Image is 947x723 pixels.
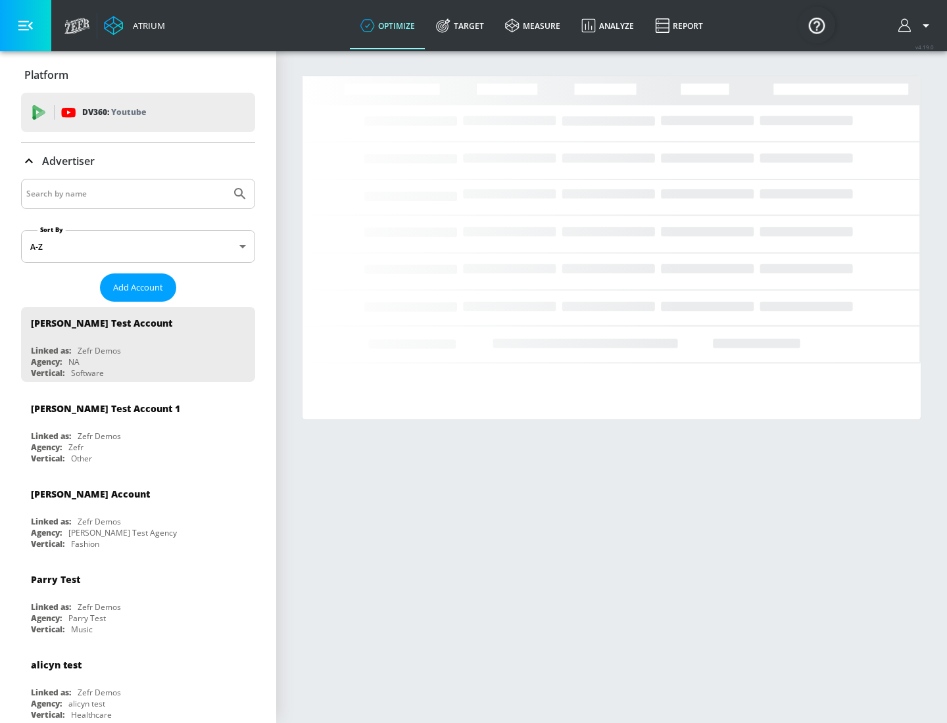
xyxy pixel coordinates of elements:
div: Vertical: [31,453,64,464]
div: A-Z [21,230,255,263]
p: Youtube [111,105,146,119]
div: Vertical: [31,709,64,720]
div: Linked as: [31,601,71,613]
div: alicyn test [31,659,82,671]
div: Agency: [31,613,62,624]
div: Vertical: [31,624,64,635]
div: Advertiser [21,143,255,179]
div: [PERSON_NAME] Account [31,488,150,500]
span: Add Account [113,280,163,295]
div: Atrium [128,20,165,32]
div: Agency: [31,356,62,367]
div: [PERSON_NAME] Test Account [31,317,172,329]
div: alicyn test [68,698,105,709]
div: Music [71,624,93,635]
div: Parry TestLinked as:Zefr DemosAgency:Parry TestVertical:Music [21,563,255,638]
div: [PERSON_NAME] AccountLinked as:Zefr DemosAgency:[PERSON_NAME] Test AgencyVertical:Fashion [21,478,255,553]
div: Linked as: [31,431,71,442]
div: Linked as: [31,687,71,698]
div: Agency: [31,442,62,453]
div: Zefr Demos [78,601,121,613]
input: Search by name [26,185,226,202]
div: [PERSON_NAME] Test Account 1Linked as:Zefr DemosAgency:ZefrVertical:Other [21,392,255,467]
label: Sort By [37,225,66,234]
button: Add Account [100,273,176,302]
div: Parry Test [68,613,106,624]
a: Report [644,2,714,49]
div: Zefr [68,442,84,453]
a: measure [495,2,571,49]
a: Target [425,2,495,49]
div: Zefr Demos [78,345,121,356]
div: [PERSON_NAME] Test Agency [68,527,177,538]
p: DV360: [82,105,146,120]
p: Advertiser [42,154,95,168]
span: v 4.19.0 [915,43,934,51]
a: Analyze [571,2,644,49]
div: Vertical: [31,367,64,379]
div: NA [68,356,80,367]
div: Agency: [31,698,62,709]
div: Agency: [31,527,62,538]
div: Parry Test [31,573,80,586]
div: Zefr Demos [78,516,121,527]
div: Platform [21,57,255,93]
button: Open Resource Center [798,7,835,43]
a: Atrium [104,16,165,35]
div: Other [71,453,92,464]
div: Linked as: [31,516,71,527]
div: [PERSON_NAME] Test AccountLinked as:Zefr DemosAgency:NAVertical:Software [21,307,255,382]
div: DV360: Youtube [21,93,255,132]
div: [PERSON_NAME] Test Account 1 [31,402,180,415]
div: Zefr Demos [78,431,121,442]
div: Software [71,367,104,379]
div: Healthcare [71,709,112,720]
div: Vertical: [31,538,64,549]
a: optimize [350,2,425,49]
div: Linked as: [31,345,71,356]
div: Zefr Demos [78,687,121,698]
p: Platform [24,68,68,82]
div: Fashion [71,538,99,549]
